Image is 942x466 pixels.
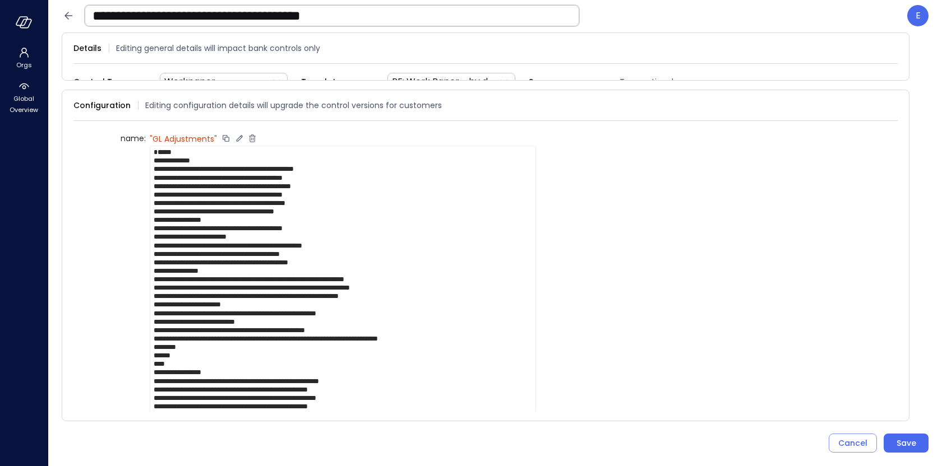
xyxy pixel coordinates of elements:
[2,45,45,72] div: Orgs
[884,434,929,453] button: Save
[145,99,442,111] span: Editing configuration details will upgrade the control versions for customers
[301,76,374,88] span: Template
[73,76,146,88] span: Control Type
[121,134,146,143] span: name
[907,5,929,26] div: Eleanor Yehudai
[73,42,101,54] span: Details
[164,75,215,88] p: Workpaper
[916,9,921,22] p: E
[2,78,45,116] div: Global Overview
[116,42,320,54] span: Editing general details will impact bank controls only
[392,75,497,88] p: RE: Work Paper - by days
[7,93,41,115] span: Global Overview
[829,434,877,453] button: Cancel
[615,76,756,88] span: Transactional
[838,436,867,450] div: Cancel
[144,133,146,144] span: :
[150,134,217,144] div: " GL Adjustments"
[529,76,602,88] span: Scope
[897,436,916,450] div: Save
[73,99,131,111] span: Configuration
[16,59,32,71] span: Orgs
[125,122,153,129] div: 2 items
